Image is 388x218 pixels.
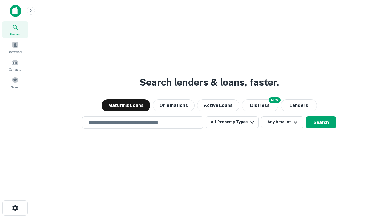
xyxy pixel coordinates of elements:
a: Contacts [2,57,28,73]
iframe: Chat Widget [358,170,388,199]
span: Contacts [9,67,21,72]
button: Lenders [281,99,317,111]
button: All Property Types [206,116,259,128]
a: Saved [2,74,28,91]
button: Search [306,116,336,128]
span: Saved [11,84,20,89]
button: Any Amount [261,116,303,128]
a: Search [2,21,28,38]
button: Active Loans [197,99,239,111]
div: NEW [269,97,281,103]
button: Originations [153,99,195,111]
button: Maturing Loans [102,99,150,111]
a: Borrowers [2,39,28,55]
span: Borrowers [8,49,22,54]
button: Search distressed loans with lien and other non-mortgage details. [242,99,278,111]
span: Search [10,32,21,37]
h3: Search lenders & loans, faster. [139,75,279,90]
img: capitalize-icon.png [10,5,21,17]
